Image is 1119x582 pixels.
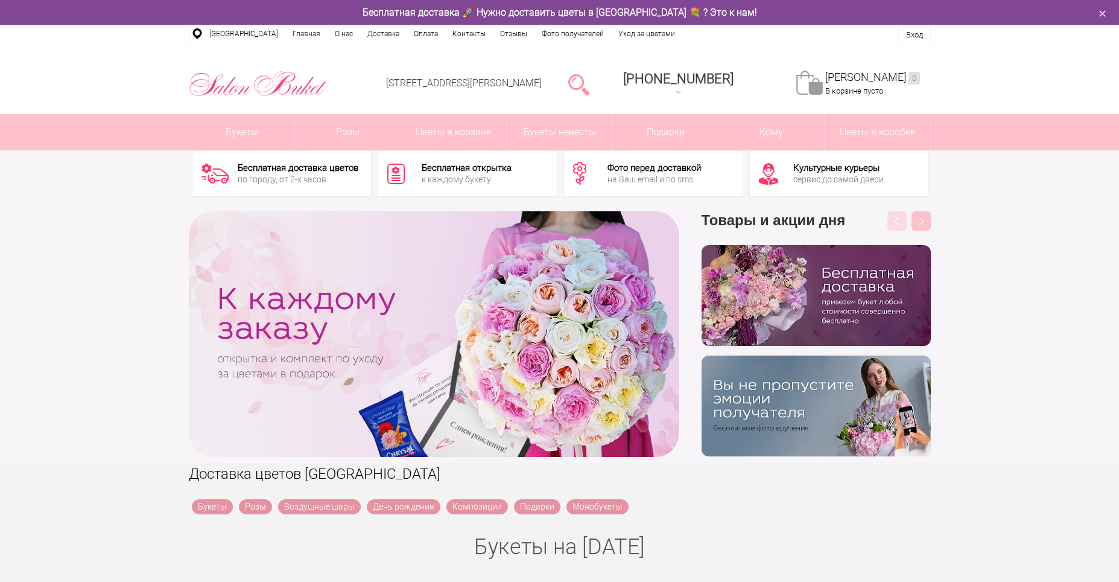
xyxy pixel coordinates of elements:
[367,499,440,514] a: День рождения
[702,356,931,456] img: v9wy31nijnvkfycrkduev4dhgt9psb7e.png.webp
[238,175,358,184] div: по городу, от 2-х часов
[474,534,645,560] a: Букеты на [DATE]
[825,71,920,85] a: [PERSON_NAME]
[702,245,931,346] img: hpaj04joss48rwypv6hbykmvk1dj7zyr.png.webp
[911,211,931,231] button: Next
[613,114,718,150] a: Подарки
[238,164,358,173] div: Бесплатная доставка цветов
[407,25,445,43] a: Оплата
[507,114,612,150] a: Букеты невесты
[825,86,883,95] span: В корзине пусто
[534,25,611,43] a: Фото получателей
[180,6,940,19] div: Бесплатная доставка 🚀 Нужно доставить цветы в [GEOGRAPHIC_DATA] 💐 ? Это к нам!
[278,499,361,514] a: Воздушные шары
[239,499,272,514] a: Розы
[192,499,233,514] a: Букеты
[189,463,931,485] h1: Доставка цветов [GEOGRAPHIC_DATA]
[189,114,295,150] a: Букеты
[566,499,629,514] a: Монобукеты
[611,25,682,43] a: Уход за цветами
[616,67,741,101] a: [PHONE_NUMBER]
[825,114,930,150] a: Цветы в коробке
[189,68,327,100] img: Цветы Нижний Новгород
[202,25,285,43] a: [GEOGRAPHIC_DATA]
[702,211,931,245] h3: Товары и акции дня
[514,499,560,514] a: Подарки
[386,77,542,89] a: [STREET_ADDRESS][PERSON_NAME]
[295,114,401,150] a: Розы
[793,175,884,184] div: сервис до самой двери
[793,164,884,173] div: Культурные курьеры
[718,114,824,150] span: Кому
[360,25,407,43] a: Доставка
[493,25,534,43] a: Отзывы
[623,71,734,86] span: [PHONE_NUMBER]
[906,30,923,39] a: Вход
[422,164,512,173] div: Бесплатная открытка
[446,499,508,514] a: Композиции
[328,25,360,43] a: О нас
[908,72,920,85] ins: 0
[607,175,701,184] div: на Ваш email и по sms
[285,25,328,43] a: Главная
[445,25,493,43] a: Контакты
[607,164,701,173] div: Фото перед доставкой
[401,114,507,150] a: Цветы в корзине
[422,175,512,184] div: к каждому букету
